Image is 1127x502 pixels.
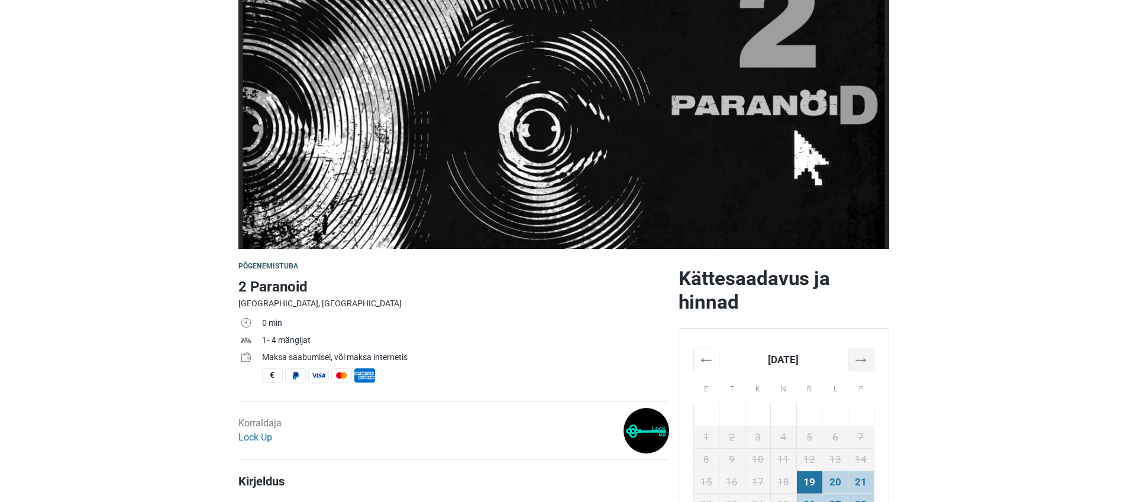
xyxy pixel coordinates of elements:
[771,448,797,471] td: 11
[693,426,719,448] td: 1
[848,471,874,493] td: 21
[354,368,375,383] span: American Express
[745,448,771,471] td: 10
[624,408,669,454] img: 38af86134b65d0f1l.png
[693,371,719,403] th: E
[822,371,848,403] th: L
[308,368,329,383] span: Visa
[796,426,822,448] td: 5
[262,333,669,350] td: 1 - 4 mängijat
[262,368,283,383] span: Sularaha
[745,426,771,448] td: 3
[262,316,669,333] td: 0 min
[745,471,771,493] td: 17
[719,371,745,403] th: T
[238,432,272,443] a: Lock Up
[238,474,669,488] h4: Kirjeldus
[719,426,745,448] td: 2
[679,267,889,314] h2: Kättesaadavus ja hinnad
[693,471,719,493] td: 15
[331,368,352,383] span: MasterCard
[796,448,822,471] td: 12
[771,471,797,493] td: 18
[848,348,874,371] th: →
[848,426,874,448] td: 7
[719,348,848,371] th: [DATE]
[238,297,669,310] div: [GEOGRAPHIC_DATA], [GEOGRAPHIC_DATA]
[238,416,282,445] div: Korraldaja
[822,448,848,471] td: 13
[285,368,306,383] span: PayPal
[719,471,745,493] td: 16
[262,351,669,364] div: Maksa saabumisel, või maksa internetis
[693,348,719,371] th: ←
[796,471,822,493] td: 19
[822,471,848,493] td: 20
[771,371,797,403] th: N
[238,276,669,297] h1: 2 Paranoid
[822,426,848,448] td: 6
[745,371,771,403] th: K
[693,448,719,471] td: 8
[238,262,299,270] span: Põgenemistuba
[771,426,797,448] td: 4
[848,448,874,471] td: 14
[719,448,745,471] td: 9
[848,371,874,403] th: P
[796,371,822,403] th: R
